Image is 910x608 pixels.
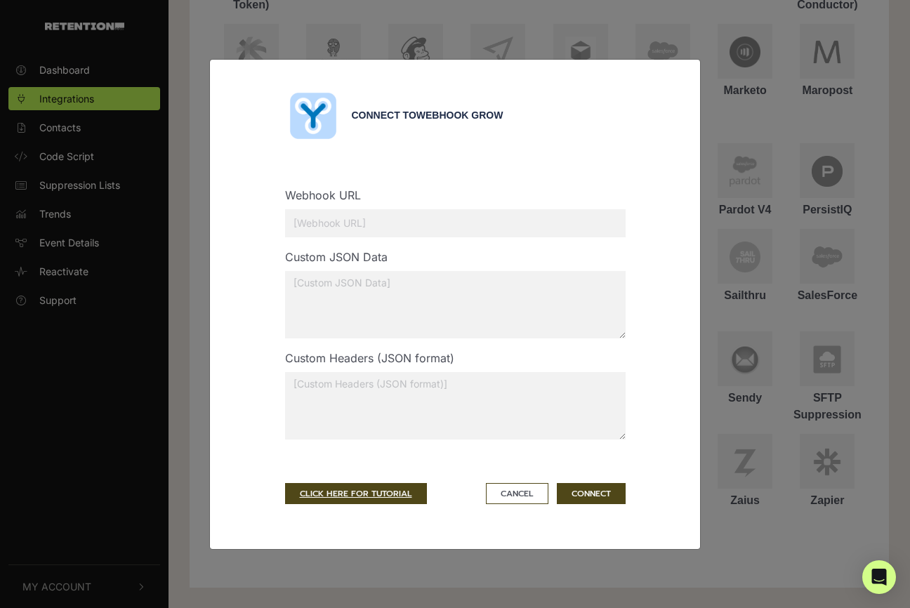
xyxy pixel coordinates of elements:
a: CLICK HERE FOR TUTORIAL [285,483,427,504]
div: Open Intercom Messenger [862,560,896,594]
img: Webhook Grow [285,88,341,144]
button: Cancel [486,483,548,504]
div: Connect to [352,108,626,123]
label: Webhook URL [285,187,361,204]
label: Custom Headers (JSON format) [285,350,454,366]
label: Custom JSON Data [285,249,388,265]
span: Webhook Grow [416,110,503,121]
button: CONNECT [557,483,626,504]
input: [Webhook URL] [285,209,626,237]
